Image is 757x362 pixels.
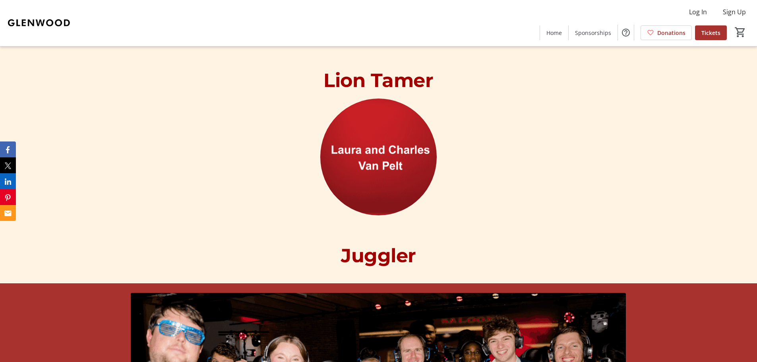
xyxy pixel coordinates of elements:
span: Log In [689,7,707,17]
a: Sponsorships [569,25,618,40]
span: Lion Tamer [323,69,433,92]
button: Help [618,25,634,41]
span: Juggler [341,244,416,267]
button: Cart [733,25,747,39]
span: Donations [657,29,685,37]
span: Home [546,29,562,37]
img: Glenwood, Inc.'s Logo [5,3,76,43]
button: Log In [683,6,713,18]
a: Donations [641,25,692,40]
img: logo [320,99,437,215]
button: Sign Up [716,6,752,18]
a: Tickets [695,25,727,40]
span: Sponsorships [575,29,611,37]
a: Home [540,25,568,40]
span: Sign Up [723,7,746,17]
span: Tickets [701,29,720,37]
